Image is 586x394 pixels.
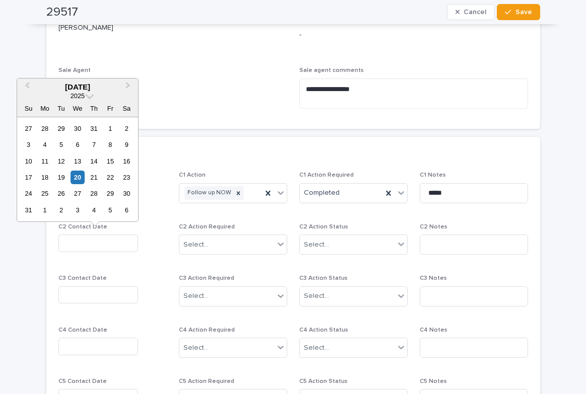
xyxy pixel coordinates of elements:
div: Choose Thursday, August 28th, 2025 [87,187,101,200]
span: C1 Action [179,172,206,178]
div: Choose Monday, September 1st, 2025 [38,203,51,217]
div: Select... [304,240,329,250]
span: Sale agent comments [299,67,364,73]
p: [PERSON_NAME] [58,23,287,33]
p: - [299,30,528,40]
div: Choose Wednesday, July 30th, 2025 [71,122,84,135]
button: Save [497,4,540,20]
button: Next Month [121,80,137,96]
div: Choose Tuesday, August 26th, 2025 [54,187,68,200]
div: Sa [120,102,134,115]
div: month 2025-08 [20,120,135,218]
span: Cancel [464,9,486,16]
button: Previous Month [18,80,34,96]
div: Choose Wednesday, August 20th, 2025 [71,171,84,184]
div: Choose Wednesday, August 27th, 2025 [71,187,84,200]
div: Choose Sunday, August 3rd, 2025 [22,138,35,151]
div: Th [87,102,101,115]
div: Choose Monday, August 4th, 2025 [38,138,51,151]
span: C2 Action Status [299,224,348,230]
span: C5 Notes [420,378,447,384]
div: Su [22,102,35,115]
span: C4 Action Status [299,327,348,333]
h2: 29517 [46,5,78,20]
div: Choose Saturday, September 6th, 2025 [120,203,134,217]
span: C2 Contact Date [58,224,107,230]
span: Sale Agent [58,67,91,73]
span: C2 Notes [420,224,447,230]
span: C5 Contact Date [58,378,107,384]
div: Choose Saturday, August 30th, 2025 [120,187,134,200]
div: Choose Wednesday, September 3rd, 2025 [71,203,84,217]
span: 2025 [71,92,85,100]
span: C4 Contact Date [58,327,107,333]
div: Choose Sunday, July 27th, 2025 [22,122,35,135]
span: C3 Contact Date [58,275,107,281]
div: Choose Thursday, July 31st, 2025 [87,122,101,135]
span: C3 Action Required [179,275,234,281]
div: Choose Wednesday, August 6th, 2025 [71,138,84,151]
div: Choose Thursday, September 4th, 2025 [87,203,101,217]
div: Choose Tuesday, July 29th, 2025 [54,122,68,135]
div: Mo [38,102,51,115]
div: Choose Friday, August 22nd, 2025 [103,171,117,184]
span: C5 Action Required [179,378,234,384]
div: Fr [103,102,117,115]
div: Choose Sunday, August 24th, 2025 [22,187,35,200]
div: Choose Saturday, August 16th, 2025 [120,154,134,168]
div: Choose Friday, August 29th, 2025 [103,187,117,200]
div: Choose Saturday, August 23rd, 2025 [120,171,134,184]
div: Select... [183,343,209,353]
div: Choose Friday, August 15th, 2025 [103,154,117,168]
span: Completed [304,188,340,198]
div: Choose Monday, August 11th, 2025 [38,154,51,168]
div: Choose Saturday, August 9th, 2025 [120,138,134,151]
div: Choose Thursday, August 21st, 2025 [87,171,101,184]
span: C3 Action Status [299,275,348,281]
div: Choose Thursday, August 7th, 2025 [87,138,101,151]
div: Choose Tuesday, August 12th, 2025 [54,154,68,168]
span: C5 Action Status [299,378,348,384]
div: Choose Tuesday, August 19th, 2025 [54,171,68,184]
div: Choose Friday, September 5th, 2025 [103,203,117,217]
div: Choose Monday, August 18th, 2025 [38,171,51,184]
div: Follow up NOW [184,186,233,200]
div: Choose Sunday, August 17th, 2025 [22,171,35,184]
span: C4 Action Required [179,327,235,333]
span: C1 Action Required [299,172,354,178]
div: Choose Monday, July 28th, 2025 [38,122,51,135]
div: Select... [304,343,329,353]
div: Choose Saturday, August 2nd, 2025 [120,122,134,135]
div: Tu [54,102,68,115]
div: Choose Friday, August 1st, 2025 [103,122,117,135]
div: Choose Thursday, August 14th, 2025 [87,154,101,168]
button: Cancel [447,4,495,20]
div: Select... [304,291,329,301]
span: Save [515,9,532,16]
div: Choose Wednesday, August 13th, 2025 [71,154,84,168]
div: Choose Friday, August 8th, 2025 [103,138,117,151]
div: Choose Sunday, August 10th, 2025 [22,154,35,168]
div: Choose Tuesday, August 5th, 2025 [54,138,68,151]
div: Select... [183,240,209,250]
span: C4 Notes [420,327,447,333]
div: Choose Sunday, August 31st, 2025 [22,203,35,217]
div: Choose Monday, August 25th, 2025 [38,187,51,200]
span: C3 Notes [420,275,447,281]
span: C1 Notes [420,172,446,178]
div: [DATE] [17,83,138,92]
span: C2 Action Required [179,224,235,230]
div: Choose Tuesday, September 2nd, 2025 [54,203,68,217]
div: Select... [183,291,209,301]
div: We [71,102,84,115]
